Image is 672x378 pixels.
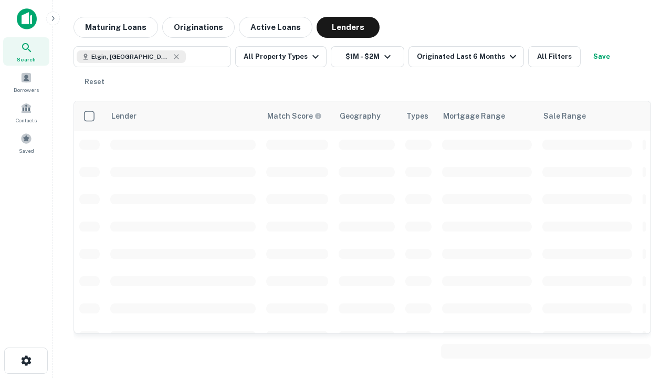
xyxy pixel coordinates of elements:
[340,110,381,122] div: Geography
[408,46,524,67] button: Originated Last 6 Months
[105,101,261,131] th: Lender
[19,146,34,155] span: Saved
[14,86,39,94] span: Borrowers
[235,46,327,67] button: All Property Types
[3,68,49,96] a: Borrowers
[73,17,158,38] button: Maturing Loans
[537,101,637,131] th: Sale Range
[437,101,537,131] th: Mortgage Range
[3,98,49,127] a: Contacts
[3,37,49,66] a: Search
[528,46,581,67] button: All Filters
[619,294,672,344] iframe: Chat Widget
[91,52,170,61] span: Elgin, [GEOGRAPHIC_DATA], [GEOGRAPHIC_DATA]
[400,101,437,131] th: Types
[267,110,322,122] div: Capitalize uses an advanced AI algorithm to match your search with the best lender. The match sco...
[78,71,111,92] button: Reset
[267,110,320,122] h6: Match Score
[331,46,404,67] button: $1M - $2M
[17,8,37,29] img: capitalize-icon.png
[261,101,333,131] th: Capitalize uses an advanced AI algorithm to match your search with the best lender. The match sco...
[239,17,312,38] button: Active Loans
[317,17,380,38] button: Lenders
[417,50,519,63] div: Originated Last 6 Months
[162,17,235,38] button: Originations
[406,110,428,122] div: Types
[543,110,586,122] div: Sale Range
[443,110,505,122] div: Mortgage Range
[17,55,36,64] span: Search
[585,46,618,67] button: Save your search to get updates of matches that match your search criteria.
[333,101,400,131] th: Geography
[16,116,37,124] span: Contacts
[3,129,49,157] a: Saved
[111,110,136,122] div: Lender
